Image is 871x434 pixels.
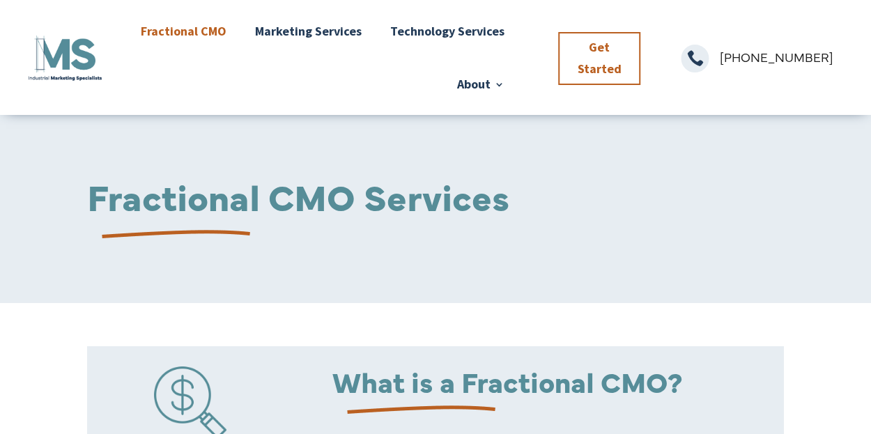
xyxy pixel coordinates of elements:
a: About [457,58,504,111]
a: Fractional CMO [141,5,226,58]
h2: What is a Fractional CMO? [332,366,784,402]
img: underline [87,217,256,253]
span:  [681,45,709,72]
a: Get Started [558,32,640,85]
img: underline [332,393,501,428]
p: [PHONE_NUMBER] [720,45,845,70]
h1: Fractional CMO Services [87,177,784,221]
a: Marketing Services [255,5,362,58]
a: Technology Services [390,5,504,58]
